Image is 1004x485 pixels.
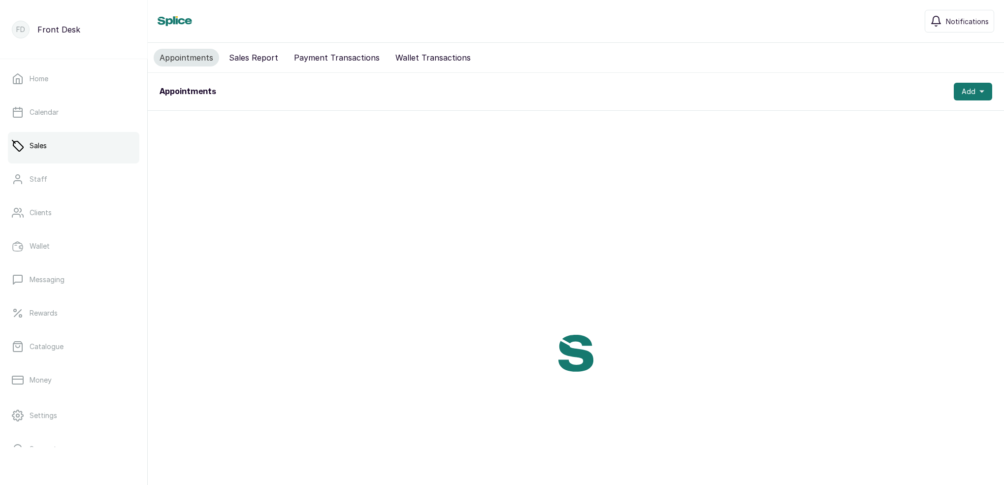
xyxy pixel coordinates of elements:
[30,308,58,318] p: Rewards
[30,208,52,218] p: Clients
[30,411,57,420] p: Settings
[288,49,386,66] button: Payment Transactions
[30,74,48,84] p: Home
[962,87,975,97] span: Add
[8,199,139,226] a: Clients
[223,49,284,66] button: Sales Report
[37,24,80,35] p: Front Desk
[8,333,139,360] a: Catalogue
[925,10,994,32] button: Notifications
[946,16,989,27] span: Notifications
[30,342,64,352] p: Catalogue
[8,132,139,160] a: Sales
[30,141,47,151] p: Sales
[30,375,52,385] p: Money
[8,366,139,394] a: Money
[954,83,992,100] button: Add
[16,25,25,34] p: FD
[30,444,57,454] p: Support
[8,232,139,260] a: Wallet
[8,98,139,126] a: Calendar
[30,107,59,117] p: Calendar
[8,435,139,463] a: Support
[30,241,50,251] p: Wallet
[8,299,139,327] a: Rewards
[30,174,47,184] p: Staff
[154,49,219,66] button: Appointments
[8,165,139,193] a: Staff
[8,402,139,429] a: Settings
[8,266,139,293] a: Messaging
[8,65,139,93] a: Home
[389,49,477,66] button: Wallet Transactions
[160,86,216,97] h1: Appointments
[30,275,65,285] p: Messaging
